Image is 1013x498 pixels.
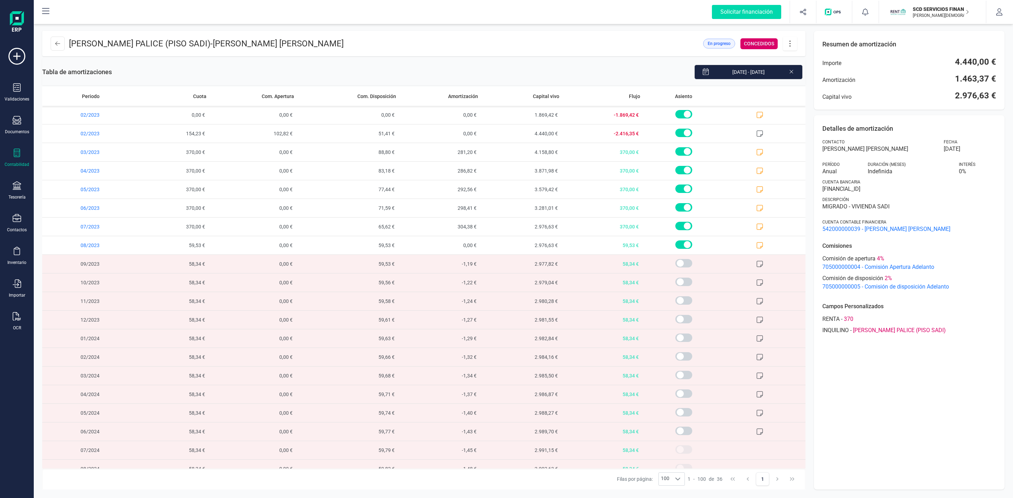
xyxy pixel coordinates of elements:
span: 0,00 € [209,180,297,199]
span: 11/2023 [42,292,128,310]
span: [DATE] [944,145,960,153]
div: Contabilidad [5,162,29,167]
span: 07/2024 [42,441,128,459]
span: Flujo [629,93,640,100]
span: -1.869,42 € [562,106,643,124]
span: 58,34 € [128,348,209,366]
span: 0,00 € [209,273,297,292]
span: Anual [822,167,860,176]
span: -1,24 € [399,292,481,310]
span: 71,59 € [297,199,399,217]
span: 59,53 € [128,236,209,254]
span: 58,34 € [562,273,643,292]
span: 102,82 € [209,124,297,143]
span: -1,45 € [399,441,481,459]
span: 77,44 € [297,180,399,199]
span: 286,82 € [399,162,481,180]
span: 0,00 € [209,460,297,478]
span: 08/2024 [42,460,128,478]
span: 59,61 € [297,311,399,329]
span: 59,58 € [297,292,399,310]
p: SCD SERVICIOS FINANCIEROS SL [913,6,969,13]
span: 58,34 € [562,385,643,403]
span: 0,00 € [209,367,297,385]
img: Logo de OPS [825,8,843,15]
span: 09/2023 [42,255,128,273]
span: 2.989,70 € [481,422,562,441]
span: 83,18 € [297,162,399,180]
span: Capital vivo [533,93,559,100]
span: 2.985,50 € [481,367,562,385]
span: 58,34 € [562,367,643,385]
span: -1,40 € [399,404,481,422]
span: Importe [822,59,841,67]
span: 4 % [877,254,884,263]
span: 59,82 € [297,460,399,478]
div: - [688,476,722,483]
span: 0,00 € [209,329,297,348]
span: 370,00 € [562,162,643,180]
span: 0,00 € [209,385,297,403]
span: 03/2024 [42,367,128,385]
span: 370,00 € [562,218,643,236]
span: RENTA [822,315,840,323]
span: 4.158,80 € [481,143,562,161]
span: 4.440,00 € [481,124,562,143]
button: First Page [726,472,740,486]
span: 05/2024 [42,404,128,422]
span: 0,00 € [209,292,297,310]
span: 2.984,16 € [481,348,562,366]
span: 2.976,63 € [481,236,562,254]
span: Cuenta contable financiera [822,219,886,225]
button: SCSCD SERVICIOS FINANCIEROS SL[PERSON_NAME][DEMOGRAPHIC_DATA][DEMOGRAPHIC_DATA] [887,1,977,23]
button: Previous Page [741,472,754,486]
span: -2.416,35 € [562,124,643,143]
span: [PERSON_NAME] [PERSON_NAME] [822,145,936,153]
span: 2.991,15 € [481,441,562,459]
span: Periodo [82,93,100,100]
div: Contactos [7,227,27,233]
span: 58,34 € [128,441,209,459]
span: 1.869,42 € [481,106,562,124]
span: 02/2024 [42,348,128,366]
span: 02/2023 [42,106,128,124]
span: 0,00 € [209,218,297,236]
span: 05/2023 [42,180,128,199]
span: MIGRADO - VIVIENDA SADI [822,202,996,211]
span: 12/2023 [42,311,128,329]
span: Comisión de apertura [822,254,875,263]
span: 2.988,27 € [481,404,562,422]
span: 0,00 € [399,124,481,143]
span: 65,62 € [297,218,399,236]
span: 58,34 € [562,292,643,310]
div: - [822,315,996,323]
span: 542000000039 - [PERSON_NAME] [PERSON_NAME] [822,225,996,233]
div: Importar [9,292,25,298]
span: 36 [717,476,722,483]
div: Solicitar financiación [712,5,781,19]
button: Solicitar financiación [703,1,790,23]
span: 2 % [885,274,892,283]
span: 0,00 € [128,106,209,124]
span: 370,00 € [128,143,209,161]
span: [FINANCIAL_ID] [822,185,996,193]
span: -1,27 € [399,311,481,329]
span: 58,34 € [128,367,209,385]
button: Last Page [786,472,799,486]
span: 370,00 € [128,199,209,217]
img: SC [890,4,906,20]
span: 3.871,98 € [481,162,562,180]
span: 59,74 € [297,404,399,422]
span: 06/2024 [42,422,128,441]
span: 370,00 € [562,180,643,199]
button: Logo de OPS [821,1,848,23]
span: [PERSON_NAME] PALICE (PISO SADI) [853,326,946,335]
div: Validaciones [5,96,29,102]
span: Cuenta bancaria [822,179,860,185]
span: Amortización [448,93,478,100]
span: 0,00 € [399,106,481,124]
span: 0,00 € [209,348,297,366]
span: 59,53 € [562,236,643,254]
span: 2.976,63 € [481,218,562,236]
span: 88,80 € [297,143,399,161]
